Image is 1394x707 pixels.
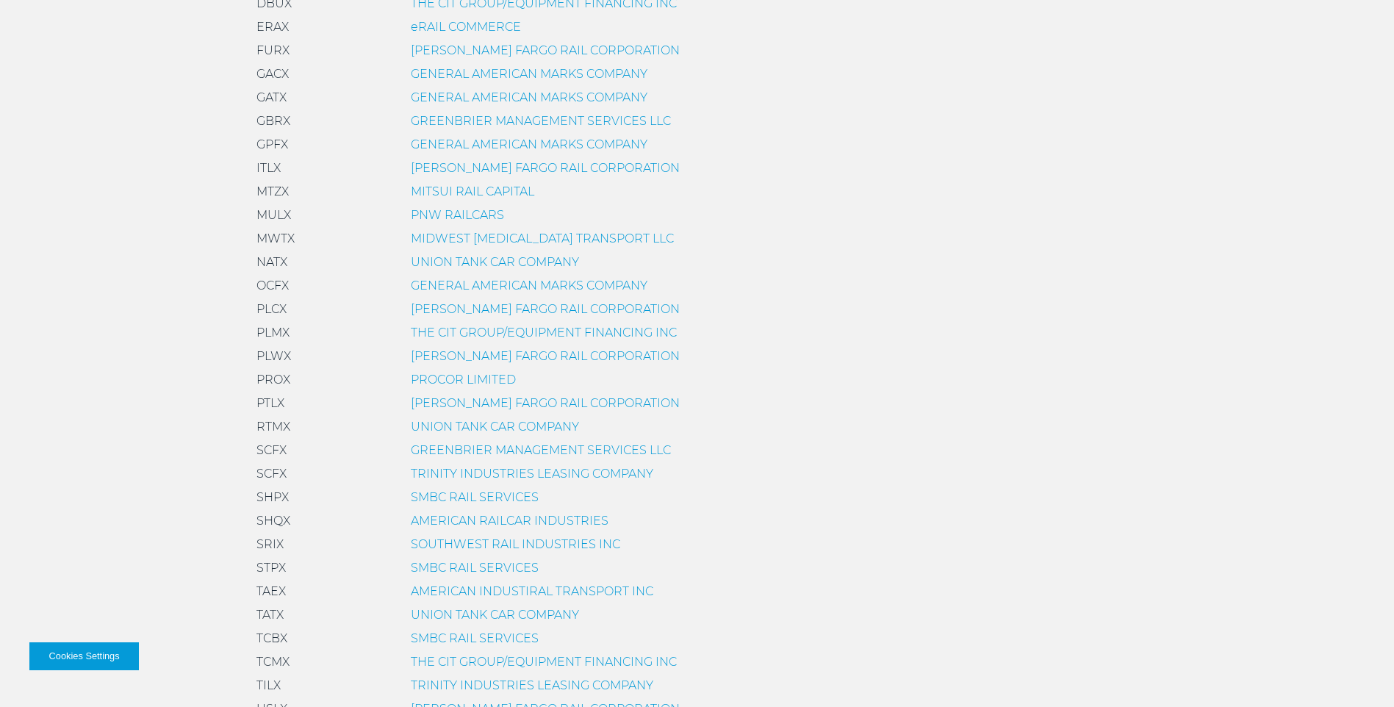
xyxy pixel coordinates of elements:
[411,90,647,104] a: GENERAL AMERICAN MARKS COMPANY
[256,43,290,57] span: FURX
[411,349,680,363] a: [PERSON_NAME] FARGO RAIL CORPORATION
[411,255,579,269] a: UNION TANK CAR COMPANY
[256,631,287,645] span: TCBX
[411,655,677,669] a: THE CIT GROUP/EQUIPMENT FINANCING INC
[256,420,290,434] span: RTMX
[256,67,289,81] span: GACX
[411,302,680,316] a: [PERSON_NAME] FARGO RAIL CORPORATION
[256,490,289,504] span: SHPX
[411,514,608,528] a: AMERICAN RAILCAR INDUSTRIES
[411,467,653,481] a: TRINITY INDUSTRIES LEASING COMPANY
[256,326,290,340] span: PLMX
[411,232,674,245] a: MIDWEST [MEDICAL_DATA] TRANSPORT LLC
[256,678,281,692] span: TILX
[256,161,281,175] span: ITLX
[256,514,290,528] span: SHQX
[411,584,653,598] a: AMERICAN INDUSTIRAL TRANSPORT INC
[256,655,290,669] span: TCMX
[256,20,289,34] span: ERAX
[256,255,287,269] span: NATX
[256,608,284,622] span: TATX
[411,208,504,222] a: PNW RAILCARS
[256,90,287,104] span: GATX
[411,631,539,645] a: SMBC RAIL SERVICES
[411,373,516,387] a: PROCOR LIMITED
[411,279,647,293] a: GENERAL AMERICAN MARKS COMPANY
[411,184,534,198] a: MITSUI RAIL CAPITAL
[411,443,671,457] a: GREENBRIER MANAGEMENT SERVICES LLC
[411,420,579,434] a: UNION TANK CAR COMPANY
[256,232,295,245] span: MWTX
[411,114,671,128] a: GREENBRIER MANAGEMENT SERVICES LLC
[411,608,579,622] a: UNION TANK CAR COMPANY
[256,467,287,481] span: SCFX
[256,302,287,316] span: PLCX
[411,20,521,34] a: eRAIL COMMERCE
[256,537,284,551] span: SRIX
[411,396,680,410] a: [PERSON_NAME] FARGO RAIL CORPORATION
[256,373,290,387] span: PROX
[256,184,289,198] span: MTZX
[256,349,291,363] span: PLWX
[411,326,677,340] a: THE CIT GROUP/EQUIPMENT FINANCING INC
[256,137,288,151] span: GPFX
[256,561,286,575] span: STPX
[411,43,680,57] a: [PERSON_NAME] FARGO RAIL CORPORATION
[411,137,647,151] a: GENERAL AMERICAN MARKS COMPANY
[411,537,620,551] a: SOUTHWEST RAIL INDUSTRIES INC
[411,161,680,175] a: [PERSON_NAME] FARGO RAIL CORPORATION
[411,678,653,692] a: TRINITY INDUSTRIES LEASING COMPANY
[29,642,139,670] button: Cookies Settings
[256,208,291,222] span: MULX
[411,490,539,504] a: SMBC RAIL SERVICES
[256,443,287,457] span: SCFX
[256,396,284,410] span: PTLX
[411,67,647,81] a: GENERAL AMERICAN MARKS COMPANY
[256,584,286,598] span: TAEX
[256,114,290,128] span: GBRX
[411,561,539,575] a: SMBC RAIL SERVICES
[256,279,289,293] span: OCFX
